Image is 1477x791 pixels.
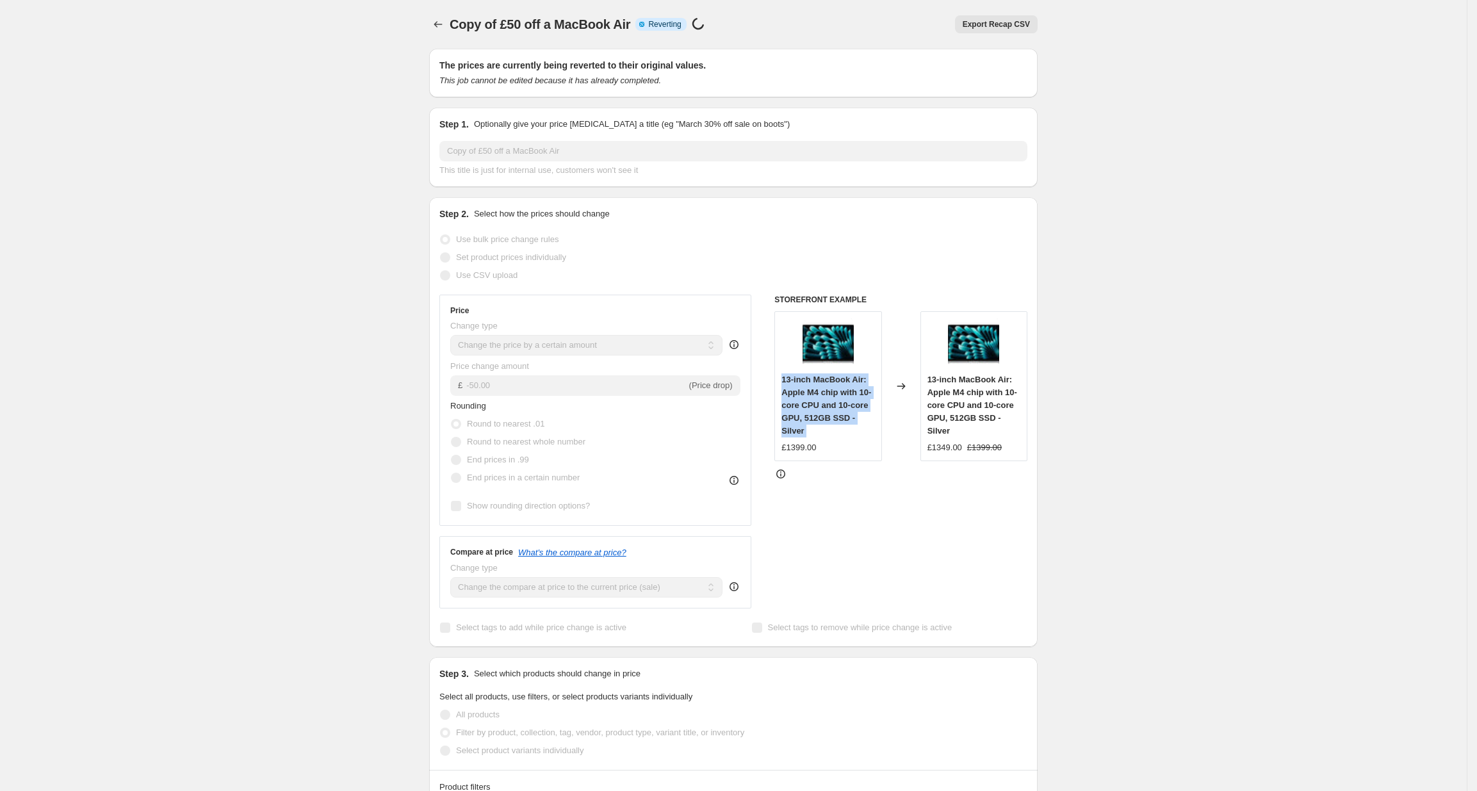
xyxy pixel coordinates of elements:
[450,547,513,557] h3: Compare at price
[728,580,740,593] div: help
[456,270,518,280] span: Use CSV upload
[967,441,1002,454] strike: £1399.00
[458,380,462,390] span: £
[456,710,500,719] span: All products
[439,667,469,680] h2: Step 3.
[474,118,790,131] p: Optionally give your price [MEDICAL_DATA] a title (eg "March 30% off sale on boots")
[450,401,486,411] span: Rounding
[467,437,585,446] span: Round to nearest whole number
[467,419,544,428] span: Round to nearest .01
[955,15,1038,33] button: Export Recap CSV
[450,361,529,371] span: Price change amount
[466,375,686,396] input: -10.00
[439,141,1027,161] input: 30% off holiday sale
[439,118,469,131] h2: Step 1.
[456,728,744,737] span: Filter by product, collection, tag, vendor, product type, variant title, or inventory
[439,692,692,701] span: Select all products, use filters, or select products variants individually
[948,318,999,370] img: 26B30CCB-0C8C-4A56-9C8F-44A7E85CE6BF_f6e6e11c-4827-4c13-9714-86a4a8e85187_80x.jpg
[439,208,469,220] h2: Step 2.
[927,375,1017,436] span: 13-inch MacBook Air: Apple M4 chip with 10-core CPU and 10-core GPU, 512GB SSD - Silver
[518,548,626,557] button: What's the compare at price?
[648,19,681,29] span: Reverting
[429,15,447,33] button: Price change jobs
[474,667,641,680] p: Select which products should change in price
[927,441,962,454] div: £1349.00
[474,208,610,220] p: Select how the prices should change
[456,252,566,262] span: Set product prices individually
[467,473,580,482] span: End prices in a certain number
[456,746,583,755] span: Select product variants individually
[439,76,661,85] i: This job cannot be edited because it has already completed.
[456,234,559,244] span: Use bulk price change rules
[728,338,740,351] div: help
[774,295,1027,305] h6: STOREFRONT EXAMPLE
[803,318,854,370] img: 26B30CCB-0C8C-4A56-9C8F-44A7E85CE6BF_f6e6e11c-4827-4c13-9714-86a4a8e85187_80x.jpg
[439,59,1027,72] h2: The prices are currently being reverted to their original values.
[689,380,733,390] span: (Price drop)
[781,375,871,436] span: 13-inch MacBook Air: Apple M4 chip with 10-core CPU and 10-core GPU, 512GB SSD - Silver
[450,321,498,330] span: Change type
[768,623,952,632] span: Select tags to remove while price change is active
[467,501,590,510] span: Show rounding direction options?
[963,19,1030,29] span: Export Recap CSV
[450,563,498,573] span: Change type
[450,17,630,31] span: Copy of £50 off a MacBook Air
[781,441,816,454] div: £1399.00
[467,455,529,464] span: End prices in .99
[456,623,626,632] span: Select tags to add while price change is active
[450,306,469,316] h3: Price
[439,165,638,175] span: This title is just for internal use, customers won't see it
